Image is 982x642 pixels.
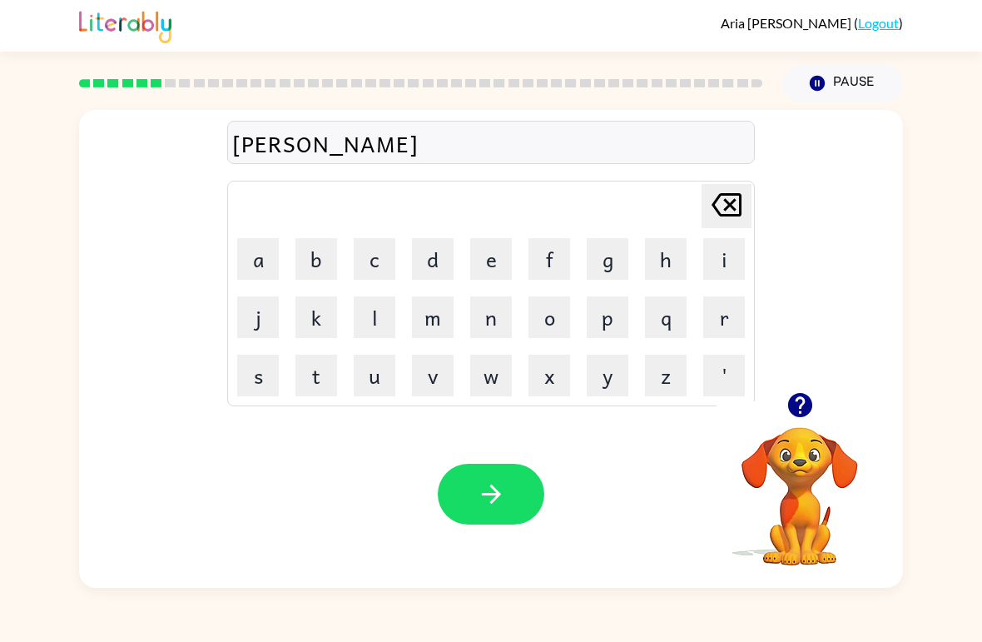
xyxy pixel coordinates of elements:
[237,296,279,338] button: j
[354,355,395,396] button: u
[412,355,454,396] button: v
[295,238,337,280] button: b
[354,296,395,338] button: l
[703,296,745,338] button: r
[717,401,883,568] video: Your browser must support playing .mp4 files to use Literably. Please try using another browser.
[470,355,512,396] button: w
[645,238,687,280] button: h
[645,355,687,396] button: z
[237,238,279,280] button: a
[237,355,279,396] button: s
[858,15,899,31] a: Logout
[295,296,337,338] button: k
[412,296,454,338] button: m
[703,238,745,280] button: i
[703,355,745,396] button: '
[232,126,750,161] div: [PERSON_NAME]
[79,7,171,43] img: Literably
[412,238,454,280] button: d
[528,296,570,338] button: o
[721,15,903,31] div: ( )
[354,238,395,280] button: c
[470,238,512,280] button: e
[295,355,337,396] button: t
[528,355,570,396] button: x
[721,15,854,31] span: Aria [PERSON_NAME]
[782,64,903,102] button: Pause
[587,296,628,338] button: p
[587,355,628,396] button: y
[645,296,687,338] button: q
[528,238,570,280] button: f
[587,238,628,280] button: g
[470,296,512,338] button: n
